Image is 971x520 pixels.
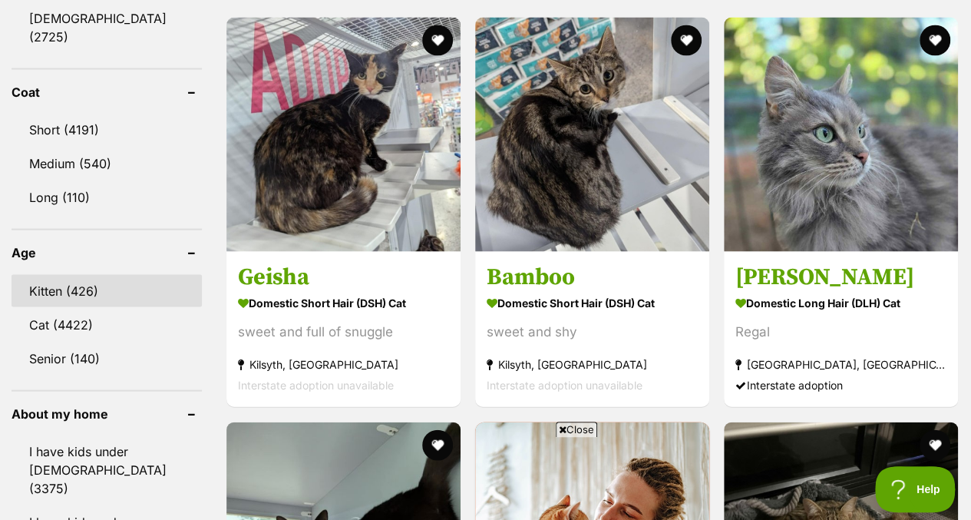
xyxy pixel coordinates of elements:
iframe: Help Scout Beacon - Open [875,466,956,512]
div: sweet and full of snuggle [238,323,449,343]
a: Long (110) [12,181,202,214]
button: favourite [422,25,453,56]
a: Geisha Domestic Short Hair (DSH) Cat sweet and full of snuggle Kilsyth, [GEOGRAPHIC_DATA] Interst... [226,252,461,408]
button: favourite [422,430,453,461]
a: Bamboo Domestic Short Hair (DSH) Cat sweet and shy Kilsyth, [GEOGRAPHIC_DATA] Interstate adoption... [475,252,709,408]
strong: [GEOGRAPHIC_DATA], [GEOGRAPHIC_DATA] [735,355,946,376]
button: favourite [671,25,702,56]
h3: Geisha [238,263,449,293]
strong: Kilsyth, [GEOGRAPHIC_DATA] [487,355,698,376]
span: Interstate adoption unavailable [238,379,394,392]
strong: Domestic Long Hair (DLH) Cat [735,293,946,315]
header: Age [12,246,202,260]
a: Senior (140) [12,343,202,375]
a: Medium (540) [12,147,202,180]
img: Samuel Whiskers - Domestic Long Hair (DLH) Cat [724,18,958,252]
img: Bamboo - Domestic Short Hair (DSH) Cat [475,18,709,252]
a: [DEMOGRAPHIC_DATA] (2725) [12,2,202,53]
strong: Kilsyth, [GEOGRAPHIC_DATA] [238,355,449,376]
a: Short (4191) [12,114,202,146]
span: Interstate adoption unavailable [487,379,642,392]
button: favourite [920,430,950,461]
a: [PERSON_NAME] Domestic Long Hair (DLH) Cat Regal [GEOGRAPHIC_DATA], [GEOGRAPHIC_DATA] Interstate ... [724,252,958,408]
img: Geisha - Domestic Short Hair (DSH) Cat [226,18,461,252]
header: About my home [12,407,202,421]
div: sweet and shy [487,323,698,343]
h3: Bamboo [487,263,698,293]
iframe: Advertisement [206,443,765,512]
button: favourite [920,25,950,56]
a: I have kids under [DEMOGRAPHIC_DATA] (3375) [12,436,202,505]
strong: Domestic Short Hair (DSH) Cat [487,293,698,315]
a: Kitten (426) [12,275,202,307]
h3: [PERSON_NAME] [735,263,946,293]
a: Cat (4422) [12,309,202,341]
strong: Domestic Short Hair (DSH) Cat [238,293,449,315]
div: Interstate adoption [735,376,946,396]
span: Close [556,422,597,437]
div: Regal [735,323,946,343]
header: Coat [12,85,202,99]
